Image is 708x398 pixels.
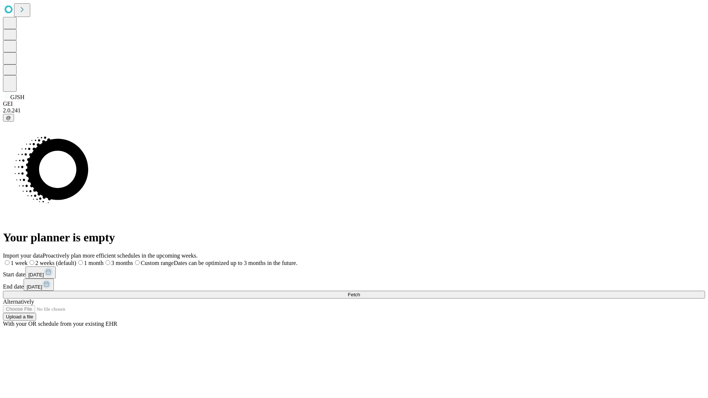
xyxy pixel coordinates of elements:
input: Custom rangeDates can be optimized up to 3 months in the future. [135,260,140,265]
span: With your OR schedule from your existing EHR [3,321,117,327]
button: [DATE] [24,279,54,291]
div: GEI [3,101,705,107]
button: Upload a file [3,313,36,321]
span: @ [6,115,11,121]
h1: Your planner is empty [3,231,705,244]
span: Proactively plan more efficient schedules in the upcoming weeks. [43,252,198,259]
span: 2 weeks (default) [35,260,76,266]
div: 2.0.241 [3,107,705,114]
button: @ [3,114,14,122]
span: Fetch [348,292,360,297]
button: [DATE] [25,266,56,279]
span: Dates can be optimized up to 3 months in the future. [174,260,297,266]
div: Start date [3,266,705,279]
span: GJSH [10,94,24,100]
span: 1 week [11,260,28,266]
span: 3 months [111,260,133,266]
span: 1 month [84,260,104,266]
span: Custom range [141,260,174,266]
span: [DATE] [28,272,44,277]
input: 1 month [78,260,83,265]
input: 3 months [105,260,110,265]
span: [DATE] [27,284,42,290]
span: Alternatively [3,298,34,305]
div: End date [3,279,705,291]
button: Fetch [3,291,705,298]
input: 1 week [5,260,10,265]
input: 2 weeks (default) [29,260,34,265]
span: Import your data [3,252,43,259]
